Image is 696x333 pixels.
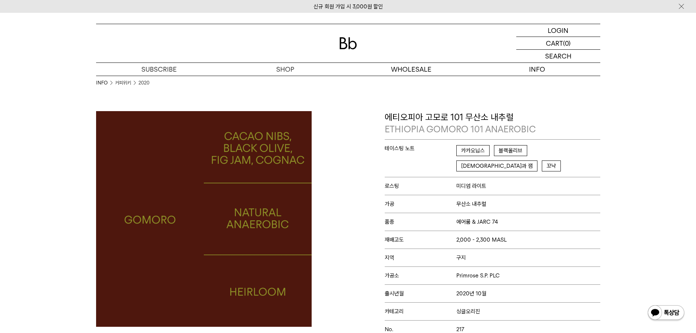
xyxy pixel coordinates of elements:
[385,183,457,189] span: 로스팅
[516,24,600,37] a: LOGIN
[647,304,685,322] img: 카카오톡 채널 1:1 채팅 버튼
[456,308,480,315] span: 싱글오리진
[456,201,486,207] span: 무산소 내추럴
[222,63,348,76] a: SHOP
[516,37,600,50] a: CART (0)
[456,145,490,156] span: 카카오닙스
[385,326,457,333] span: No.
[563,37,571,49] p: (0)
[546,37,563,49] p: CART
[456,219,498,225] span: 에어룸 & JARC 74
[385,219,457,225] span: 품종
[456,272,500,279] span: Primrose S.P. PLC
[385,272,457,279] span: 가공소
[385,308,457,315] span: 카테고리
[385,254,457,261] span: 지역
[545,50,571,63] p: SEARCH
[348,63,474,76] p: WHOLESALE
[385,236,457,243] span: 재배고도
[313,3,383,10] a: 신규 회원 가입 시 3,000원 할인
[385,111,600,136] p: 에티오피아 고모로 101 무산소 내추럴
[456,326,464,333] span: 217
[339,37,357,49] img: 로고
[456,160,537,171] span: [DEMOGRAPHIC_DATA]과 잼
[385,290,457,297] span: 출시년월
[548,24,568,37] p: LOGIN
[138,79,149,87] a: 2020
[494,145,527,156] span: 블랙올리브
[456,254,466,261] span: 구지
[96,79,115,87] li: INFO
[96,63,222,76] a: SUBSCRIBE
[385,123,600,136] p: ETHIOPIA GOMORO 101 ANAEROBIC
[474,63,600,76] p: INFO
[385,145,457,152] span: 테이스팅 노트
[456,290,486,297] span: 2020년 10월
[385,201,457,207] span: 가공
[96,111,312,327] img: 에티오피아 고모로 101 무산소 내추럴ETHIOPIA GOMORO 101 ANAEROBIC
[115,79,131,87] a: 커피위키
[542,160,561,171] span: 꼬냑
[456,183,486,189] span: 미디엄 라이트
[456,236,507,243] span: 2,000 - 2,300 MASL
